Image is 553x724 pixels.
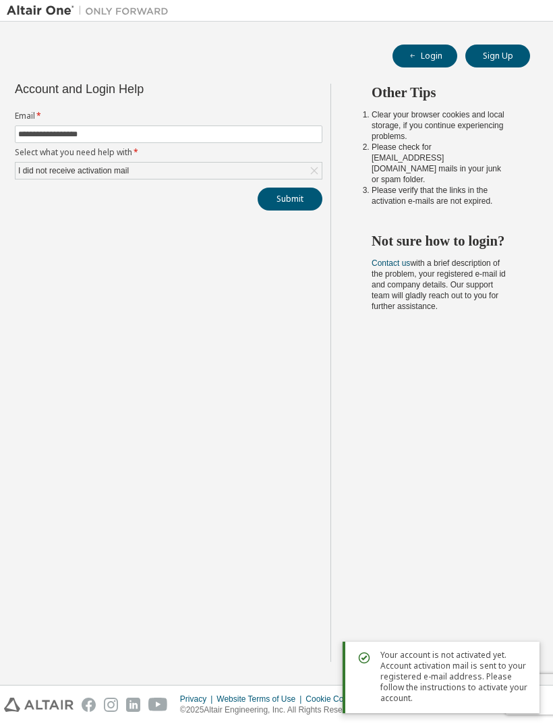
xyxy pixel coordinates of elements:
div: I did not receive activation mail [16,163,322,179]
button: Submit [258,188,322,211]
label: Select what you need help with [15,147,322,158]
img: altair_logo.svg [4,698,74,712]
h2: Not sure how to login? [372,232,506,250]
img: instagram.svg [104,698,118,712]
label: Email [15,111,322,121]
a: Contact us [372,258,410,268]
li: Please verify that the links in the activation e-mails are not expired. [372,185,506,206]
li: Clear your browser cookies and local storage, if you continue experiencing problems. [372,109,506,142]
button: Login [392,45,457,67]
img: facebook.svg [82,698,96,712]
div: Website Terms of Use [216,694,305,704]
div: I did not receive activation mail [16,163,131,178]
span: Your account is not activated yet. Account activation mail is sent to your registered e-mail addr... [380,650,529,704]
img: youtube.svg [148,698,168,712]
h2: Other Tips [372,84,506,101]
div: Privacy [180,694,216,704]
div: Cookie Consent [305,694,371,704]
span: with a brief description of the problem, your registered e-mail id and company details. Our suppo... [372,258,506,311]
p: © 2025 Altair Engineering, Inc. All Rights Reserved. [180,704,372,716]
button: Sign Up [465,45,530,67]
img: linkedin.svg [126,698,140,712]
li: Please check for [EMAIL_ADDRESS][DOMAIN_NAME] mails in your junk or spam folder. [372,142,506,185]
img: Altair One [7,4,175,18]
div: Account and Login Help [15,84,261,94]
